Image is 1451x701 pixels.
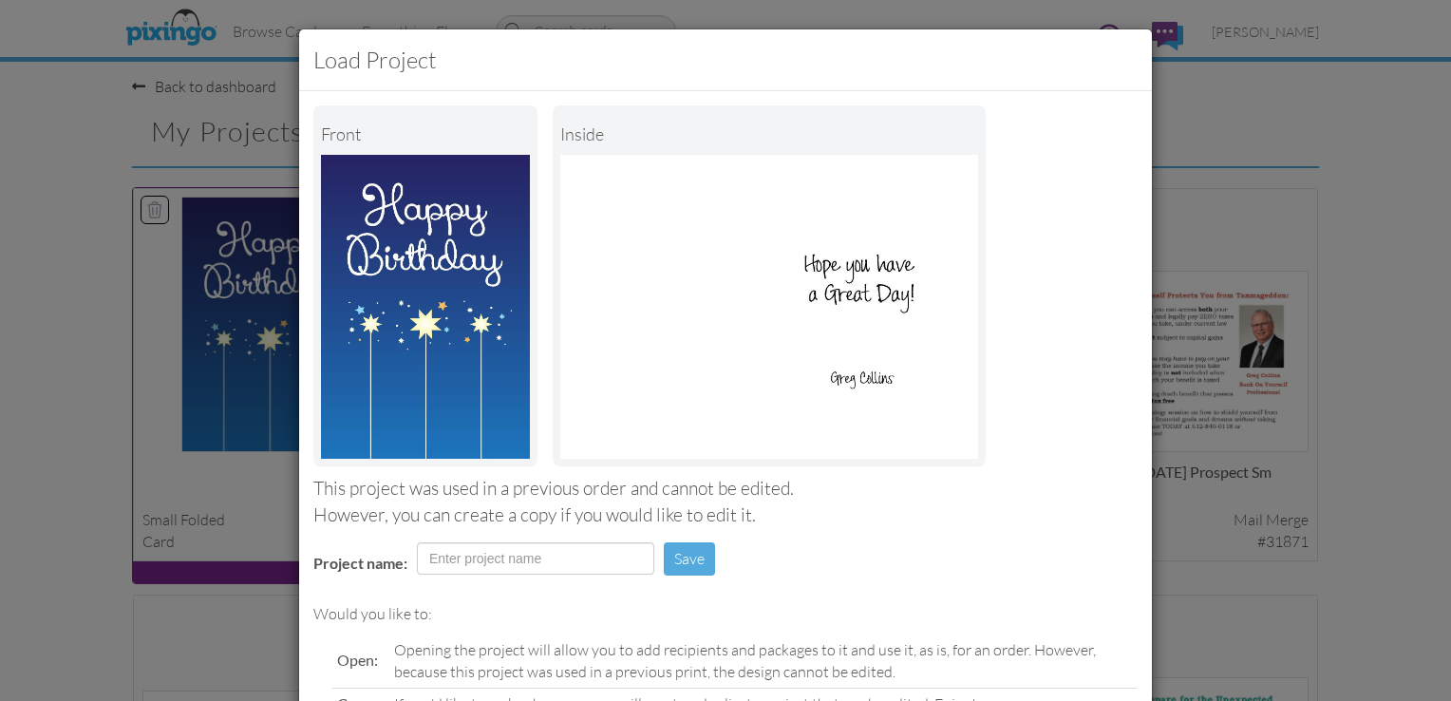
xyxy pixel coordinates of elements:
div: Would you like to: [313,603,1138,625]
input: Enter project name [417,542,654,575]
h3: Load Project [313,44,1138,76]
div: inside [560,113,978,155]
span: Open: [337,651,378,669]
label: Project name: [313,553,407,575]
img: Landscape Image [321,155,530,459]
div: This project was used in a previous order and cannot be edited. [313,476,1138,502]
div: Front [321,113,530,155]
div: However, you can create a copy if you would like to edit it. [313,502,1138,528]
button: Save [664,542,715,576]
td: Opening the project will allow you to add recipients and packages to it and use it, as is, for an... [389,635,1138,688]
img: Portrait Image [560,155,978,459]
